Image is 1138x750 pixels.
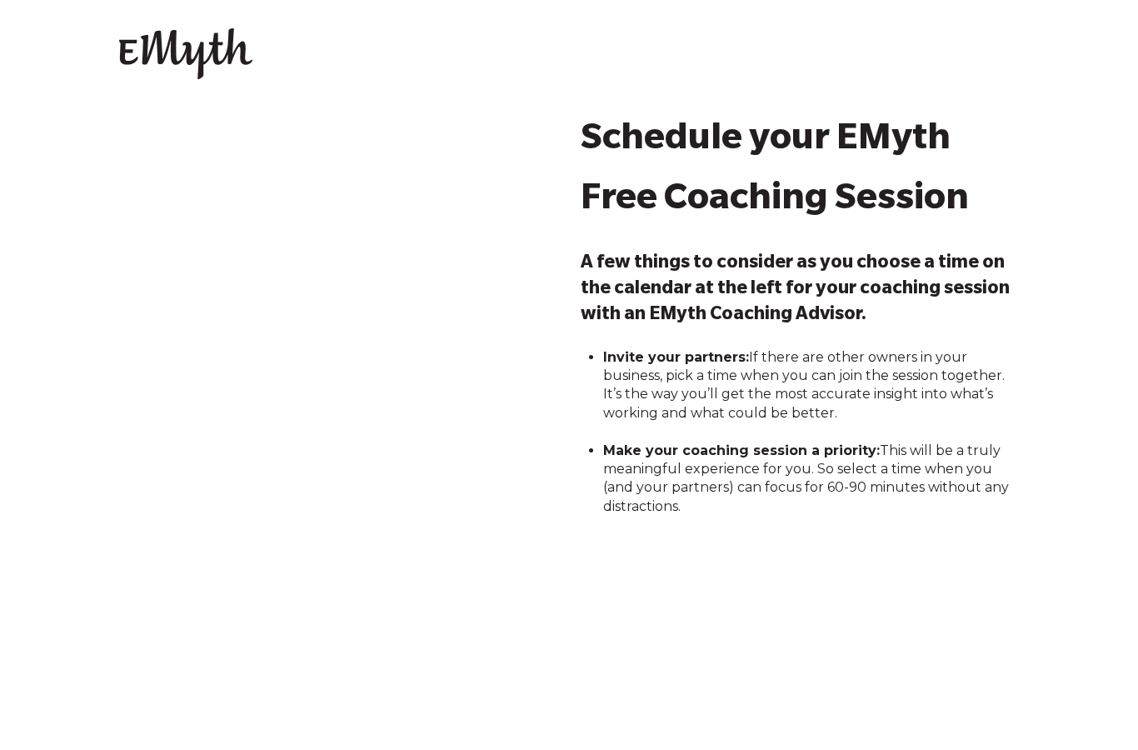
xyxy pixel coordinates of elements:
[119,28,252,80] img: EMyth
[581,252,1019,330] h3: A few things to consider as you choose a time on the calendar at the left for your coaching sessi...
[603,442,880,458] strong: Make your coaching session a priority:
[1055,670,1138,750] iframe: Chat Widget
[603,349,749,365] strong: Invite your partners:
[603,348,1010,423] li: If there are other owners in your business, pick a time when you can join the session together. I...
[603,442,1010,517] li: This will be a truly meaningful experience for you. So select a time when you (and your partners)...
[581,122,969,222] strong: Schedule your EMyth Free Coaching Session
